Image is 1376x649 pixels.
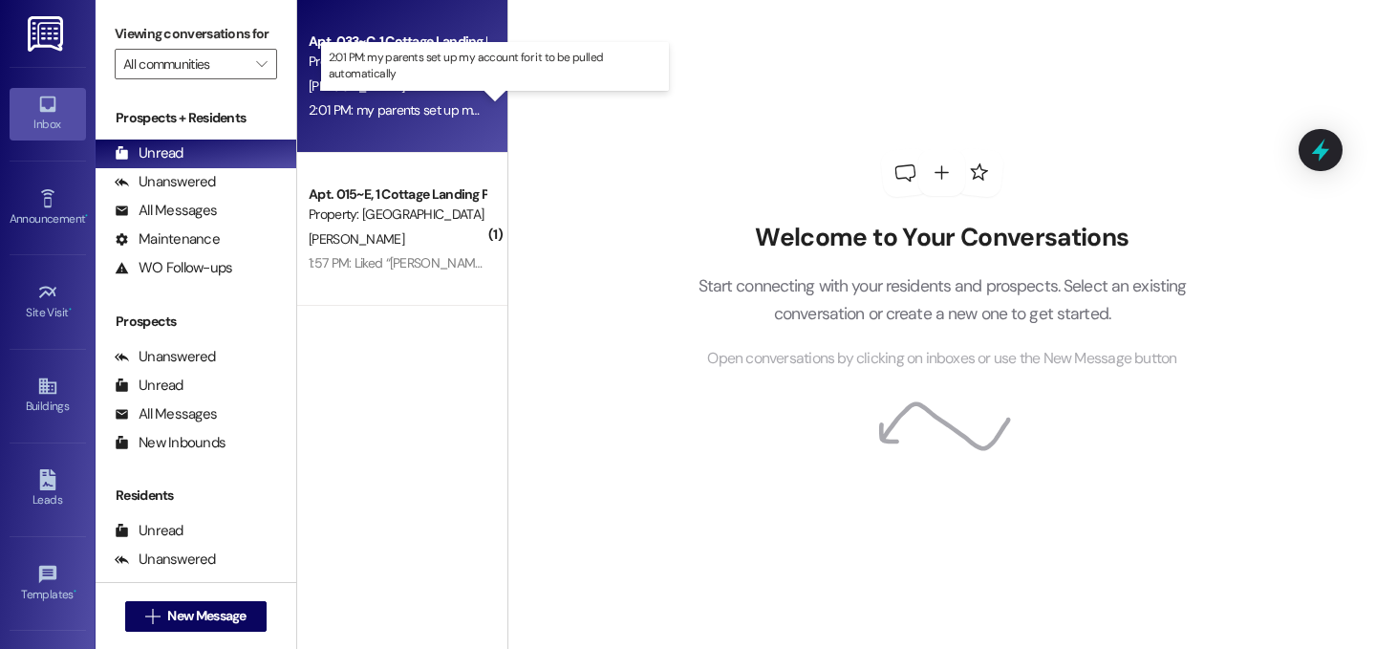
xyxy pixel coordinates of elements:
[309,184,485,205] div: Apt. 015~E, 1 Cottage Landing Properties LLC
[309,205,485,225] div: Property: [GEOGRAPHIC_DATA] [GEOGRAPHIC_DATA]
[167,606,246,626] span: New Message
[115,258,232,278] div: WO Follow-ups
[115,433,226,453] div: New Inbounds
[669,272,1215,327] p: Start connecting with your residents and prospects. Select an existing conversation or create a n...
[10,88,86,140] a: Inbox
[10,558,86,610] a: Templates •
[85,209,88,223] span: •
[10,370,86,422] a: Buildings
[123,49,247,79] input: All communities
[115,347,216,367] div: Unanswered
[256,56,267,72] i: 
[309,230,404,248] span: [PERSON_NAME]
[115,172,216,192] div: Unanswered
[115,521,183,541] div: Unread
[125,601,267,632] button: New Message
[10,464,86,515] a: Leads
[309,101,703,119] div: 2:01 PM: my parents set up my account for it to be pulled automatically
[115,143,183,163] div: Unread
[69,303,72,316] span: •
[74,585,76,598] span: •
[115,19,277,49] label: Viewing conversations for
[309,52,485,72] div: Property: [GEOGRAPHIC_DATA] [GEOGRAPHIC_DATA]
[96,108,296,128] div: Prospects + Residents
[115,229,220,249] div: Maintenance
[115,404,217,424] div: All Messages
[669,223,1215,253] h2: Welcome to Your Conversations
[96,312,296,332] div: Prospects
[309,32,485,52] div: Apt. 033~C, 1 Cottage Landing Properties LLC
[96,486,296,506] div: Residents
[707,347,1176,371] span: Open conversations by clicking on inboxes or use the New Message button
[115,578,217,598] div: All Messages
[115,376,183,396] div: Unread
[115,201,217,221] div: All Messages
[10,276,86,328] a: Site Visit •
[145,609,160,624] i: 
[28,16,67,52] img: ResiDesk Logo
[309,77,404,95] span: [PERSON_NAME]
[329,50,661,82] p: 2:01 PM: my parents set up my account for it to be pulled automatically
[115,550,216,570] div: Unanswered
